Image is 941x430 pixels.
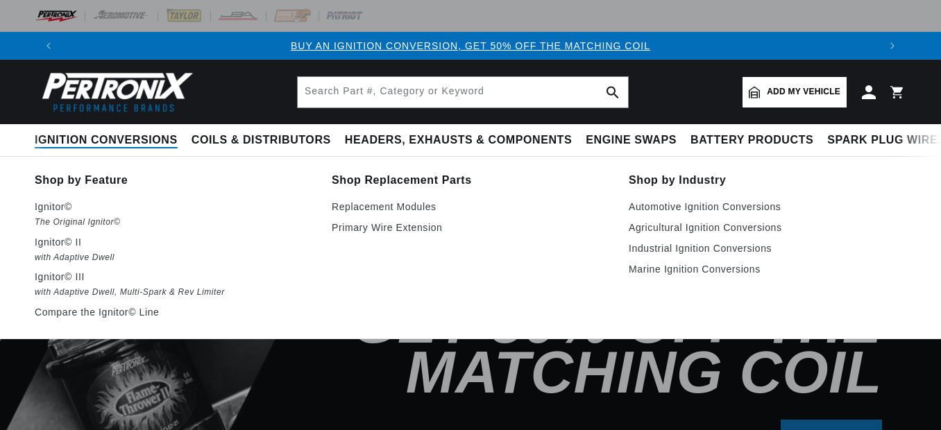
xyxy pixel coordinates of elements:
[597,77,628,108] button: search button
[35,250,312,265] em: with Adaptive Dwell
[629,240,906,257] a: Industrial Ignition Conversions
[35,304,312,320] a: Compare the Ignitor© Line
[35,133,178,148] span: Ignition Conversions
[767,85,840,98] span: Add my vehicle
[629,261,906,277] a: Marine Ignition Conversions
[35,171,312,190] a: Shop by Feature
[879,32,906,60] button: Translation missing: en.sections.announcements.next_announcement
[291,40,650,51] a: BUY AN IGNITION CONVERSION, GET 50% OFF THE MATCHING COIL
[298,77,628,108] input: Search Part #, Category or Keyword
[289,197,882,397] h2: Buy an Ignition Conversion, Get 50% off the Matching Coil
[629,171,906,190] a: Shop by Industry
[35,285,312,300] em: with Adaptive Dwell, Multi-Spark & Rev Limiter
[332,219,609,236] a: Primary Wire Extension
[35,215,312,230] em: The Original Ignitor©
[62,38,879,53] div: Announcement
[62,38,879,53] div: 1 of 3
[35,234,312,250] p: Ignitor© II
[629,219,906,236] a: Agricultural Ignition Conversions
[35,198,312,230] a: Ignitor© The Original Ignitor©
[332,171,609,190] a: Shop Replacement Parts
[35,268,312,285] p: Ignitor© III
[35,68,194,116] img: Pertronix
[185,124,338,157] summary: Coils & Distributors
[684,124,820,157] summary: Battery Products
[192,133,331,148] span: Coils & Distributors
[35,234,312,265] a: Ignitor© II with Adaptive Dwell
[579,124,684,157] summary: Engine Swaps
[338,124,579,157] summary: Headers, Exhausts & Components
[743,77,847,108] a: Add my vehicle
[35,198,312,215] p: Ignitor©
[690,133,813,148] span: Battery Products
[35,32,62,60] button: Translation missing: en.sections.announcements.previous_announcement
[332,198,609,215] a: Replacement Modules
[629,198,906,215] a: Automotive Ignition Conversions
[586,133,677,148] span: Engine Swaps
[345,133,572,148] span: Headers, Exhausts & Components
[35,124,185,157] summary: Ignition Conversions
[35,268,312,300] a: Ignitor© III with Adaptive Dwell, Multi-Spark & Rev Limiter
